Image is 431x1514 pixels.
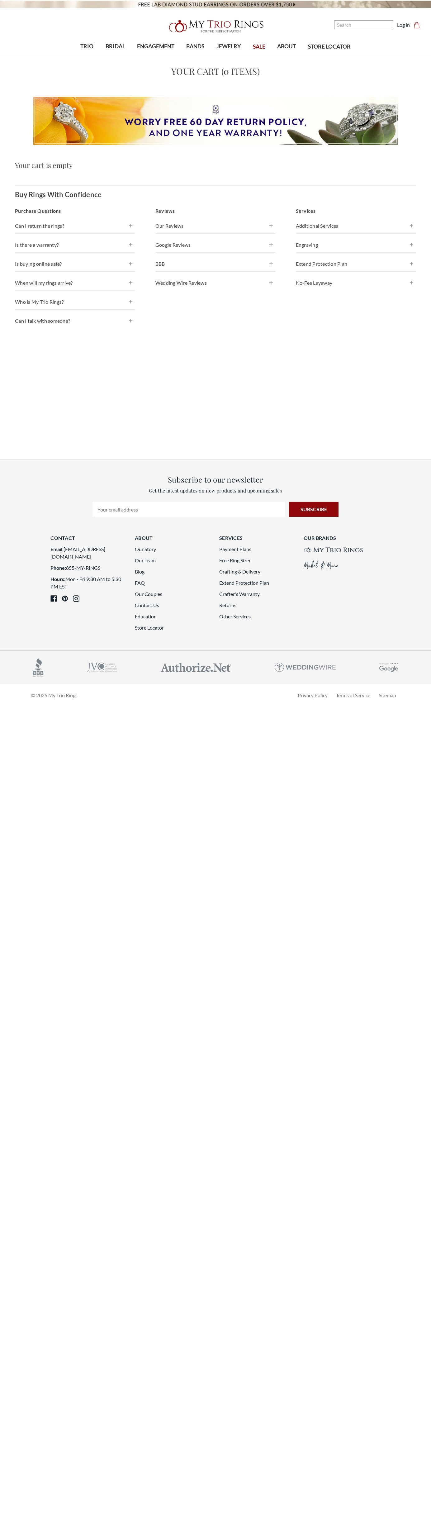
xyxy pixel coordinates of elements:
h3: Your cart is empty [15,160,416,170]
h4: Is buying online safe? [15,260,135,268]
h4: Google Reviews [155,241,276,249]
input: Your email address [92,502,285,517]
strong: Hours: [50,576,65,582]
a: JEWELRY [211,36,247,57]
img: Authorize [161,663,231,672]
a: TRIO [74,36,99,57]
h3: About [135,534,212,542]
span: TRIO [80,42,93,50]
a: Other Services [219,613,251,619]
h3: Services [296,207,416,215]
a: Terms of Service [336,692,370,698]
h2: Buy Rings With Confidence [15,189,102,200]
h3: Subscribe to our newsletter [92,474,338,485]
img: My Trio Rings [166,17,265,36]
a: Education [135,613,157,619]
h3: Reviews [155,207,276,215]
img: jvc [87,663,117,672]
img: Weddingwire [275,663,336,672]
a: Contact Us [135,602,159,608]
h4: Wedding Wire Reviews [155,279,276,287]
a: Free Ring Sizer [219,557,251,563]
img: Google Reviews [379,663,398,672]
a: My Trio Rings [125,17,306,36]
h4: Engraving [296,241,416,249]
p: Get the latest updates on new products and upcoming sales [92,487,338,494]
a: Payment Plans [219,546,251,552]
li: Mon - Fri 9:30 AM to 5:30 PM EST [50,575,127,590]
p: © 2025 My Trio Rings [31,692,78,699]
svg: cart.cart_preview [414,22,420,28]
a: Blog [135,569,144,574]
input: Subscribe [289,502,339,517]
a: BRIDAL [99,36,131,57]
h4: Who is My Trio Rings? [15,298,135,306]
li: 855-MY-RINGS [50,564,127,572]
h1: Your Cart (0 items) [15,65,416,78]
h4: Can I talk with someone? [15,317,135,325]
a: Our Story [135,546,156,552]
a: Store Locator [135,625,164,631]
a: Extend Protection Plan [219,580,269,586]
span: ENGAGEMENT [137,42,174,50]
a: Privacy Policy [298,692,328,698]
span: STORE LOCATOR [308,43,351,51]
a: BANDS [180,36,210,57]
h4: BBB [155,260,276,268]
a: Cart with 0 items [414,21,424,29]
img: Mabel&Main brand logo [304,560,338,569]
h3: Our Brands [304,534,381,542]
a: Returns [219,602,236,608]
img: accredited business logo [33,658,44,677]
img: Worry Free 60 Day Return Policy [33,97,398,145]
span: BRIDAL [106,42,125,50]
h4: Is there a warranty? [15,241,135,249]
a: ENGAGEMENT [131,36,180,57]
h3: Services [219,534,296,542]
h3: Contact [50,534,127,542]
h3: Purchase Questions [15,207,135,215]
h4: When will my rings arrive? [15,279,135,287]
h4: No-Fee Layaway [296,279,416,287]
h4: Extend Protection Plan [296,260,416,268]
a: Log in [397,21,410,29]
span: SALE [253,43,265,51]
span: ABOUT [277,42,296,50]
a: FAQ [135,580,145,586]
input: Search [334,20,393,29]
a: Crafting & Delivery [219,569,260,574]
a: SALE [247,37,271,57]
span: BANDS [186,42,204,50]
li: [EMAIL_ADDRESS][DOMAIN_NAME] [50,545,127,560]
a: ABOUT [271,36,302,57]
h4: Our Reviews [155,222,276,230]
span: JEWELRY [216,42,241,50]
a: STORE LOCATOR [302,37,357,57]
a: Our Team [135,557,156,563]
a: Sitemap [379,692,396,698]
a: Our Couples [135,591,162,597]
h4: Can I return the rings? [15,222,135,230]
h4: Additional Services [296,222,416,230]
strong: Email: [50,546,64,552]
a: Crafter's Warranty [219,591,260,597]
img: My Trio Rings brand logo [304,547,363,552]
strong: Phone: [50,565,66,571]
